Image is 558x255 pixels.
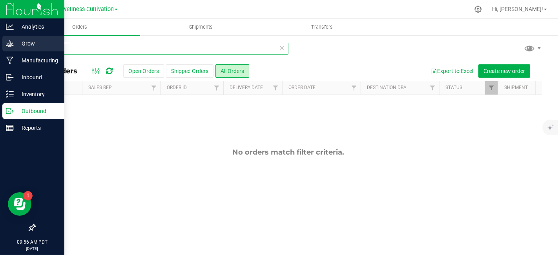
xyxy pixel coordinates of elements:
a: Orders [19,19,140,35]
inline-svg: Outbound [6,107,14,115]
p: Inventory [14,89,61,99]
button: Export to Excel [426,64,478,78]
inline-svg: Manufacturing [6,56,14,64]
span: Transfers [301,24,343,31]
span: Clear [279,43,284,53]
a: Transfers [261,19,383,35]
p: 09:56 AM PDT [4,239,61,246]
iframe: Resource center [8,192,31,216]
a: Filter [348,81,361,95]
a: Filter [210,81,223,95]
span: Orders [62,24,98,31]
a: Shipment [504,85,528,90]
p: Grow [14,39,61,48]
span: Polaris Wellness Cultivation [42,6,114,13]
inline-svg: Inventory [6,90,14,98]
p: Analytics [14,22,61,31]
a: Filter [269,81,282,95]
div: No orders match filter criteria. [35,148,542,157]
a: Status [445,85,462,90]
button: Create new order [478,64,530,78]
span: Hi, [PERSON_NAME]! [492,6,543,12]
a: Destination DBA [367,85,407,90]
inline-svg: Grow [6,40,14,47]
inline-svg: Inbound [6,73,14,81]
a: Filter [426,81,439,95]
span: Create new order [483,68,525,74]
p: Reports [14,123,61,133]
input: Search Order ID, Destination, Customer PO... [35,43,288,55]
a: Shipments [140,19,261,35]
a: Filter [485,81,498,95]
div: Manage settings [473,5,483,13]
button: Shipped Orders [166,64,213,78]
p: Outbound [14,106,61,116]
button: Open Orders [123,64,164,78]
a: Delivery Date [230,85,263,90]
span: Shipments [179,24,223,31]
a: Order ID [167,85,187,90]
iframe: Resource center unread badge [23,191,33,200]
a: Sales Rep [88,85,112,90]
p: Manufacturing [14,56,61,65]
p: [DATE] [4,246,61,251]
a: Filter [148,81,160,95]
inline-svg: Reports [6,124,14,132]
a: Order Date [288,85,315,90]
button: All Orders [215,64,249,78]
p: Inbound [14,73,61,82]
inline-svg: Analytics [6,23,14,31]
